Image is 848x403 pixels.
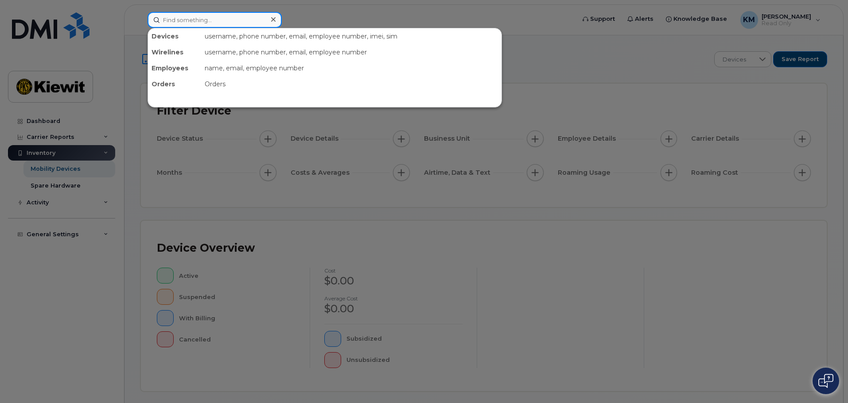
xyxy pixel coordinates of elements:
div: Devices [148,28,201,44]
div: Wirelines [148,44,201,60]
div: Employees [148,60,201,76]
div: name, email, employee number [201,60,502,76]
div: Orders [201,76,502,92]
div: Orders [148,76,201,92]
div: username, phone number, email, employee number [201,44,502,60]
img: Open chat [818,374,833,388]
div: username, phone number, email, employee number, imei, sim [201,28,502,44]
